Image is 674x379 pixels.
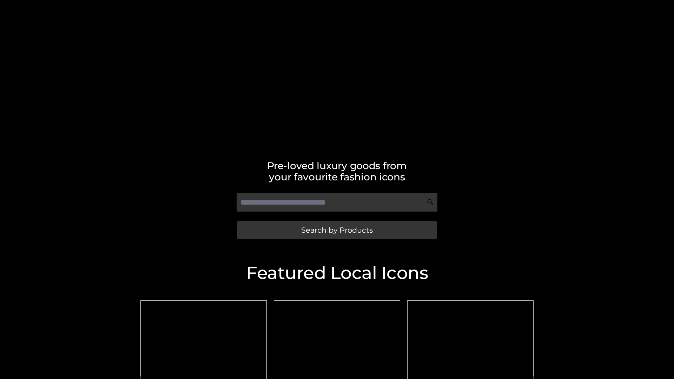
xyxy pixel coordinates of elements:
[427,199,434,206] img: Search Icon
[137,160,537,182] h2: Pre-loved luxury goods from your favourite fashion icons
[301,226,373,234] span: Search by Products
[137,264,537,282] h2: Featured Local Icons​
[237,221,437,239] a: Search by Products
